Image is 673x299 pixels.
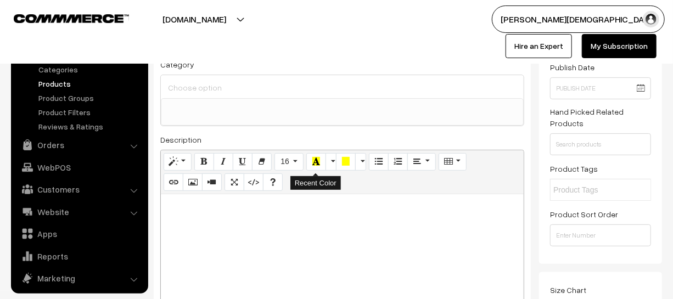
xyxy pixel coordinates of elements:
button: Unordered list (CTRL+SHIFT+NUM7) [369,153,389,171]
a: Product Filters [36,106,144,118]
button: Background Color [336,153,356,171]
img: COMMMERCE [14,14,129,22]
label: Product Sort Order [550,208,618,220]
button: Link (CTRL+K) [164,173,183,191]
button: Font Size [274,153,304,171]
button: Picture [183,173,203,191]
button: [PERSON_NAME][DEMOGRAPHIC_DATA] [492,5,665,33]
button: More Color [355,153,366,171]
a: COMMMERCE [14,11,110,24]
button: Full Screen [225,173,244,191]
label: Product Tags [550,163,598,174]
label: Hand Picked Related Products [550,106,651,129]
label: Category [160,59,194,70]
a: My Subscription [582,34,657,58]
a: Orders [14,135,144,155]
input: Product Tags [553,184,649,196]
a: Categories [36,64,144,75]
a: Customers [14,179,144,199]
button: Paragraph [407,153,435,171]
button: Bold (CTRL+B) [194,153,214,171]
a: Hire an Expert [506,34,572,58]
a: Products [36,78,144,89]
button: Table [439,153,467,171]
button: Video [202,173,222,191]
img: user [643,11,659,27]
label: Description [160,134,201,145]
a: WebPOS [14,157,144,177]
a: Reports [14,246,144,266]
a: Website [14,202,144,222]
input: Publish Date [550,77,651,99]
label: Publish Date [550,61,595,73]
a: Product Groups [36,92,144,104]
a: Apps [14,224,144,244]
button: Remove Font Style (CTRL+\) [252,153,272,171]
span: 16 [281,157,289,166]
button: Underline (CTRL+U) [233,153,253,171]
button: Italic (CTRL+I) [214,153,233,171]
input: Search products [550,133,651,155]
button: More Color [326,153,336,171]
input: Choose option [165,80,519,95]
button: Help [263,173,283,191]
input: Enter Number [550,224,651,246]
a: Marketing [14,268,144,288]
button: Style [164,153,192,171]
button: [DOMAIN_NAME] [124,5,265,33]
button: Code View [244,173,263,191]
button: Recent Color [306,153,326,171]
label: Size Chart [550,284,586,296]
button: Ordered list (CTRL+SHIFT+NUM8) [388,153,408,171]
a: Reviews & Ratings [36,121,144,132]
div: Recent Color [290,176,341,190]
